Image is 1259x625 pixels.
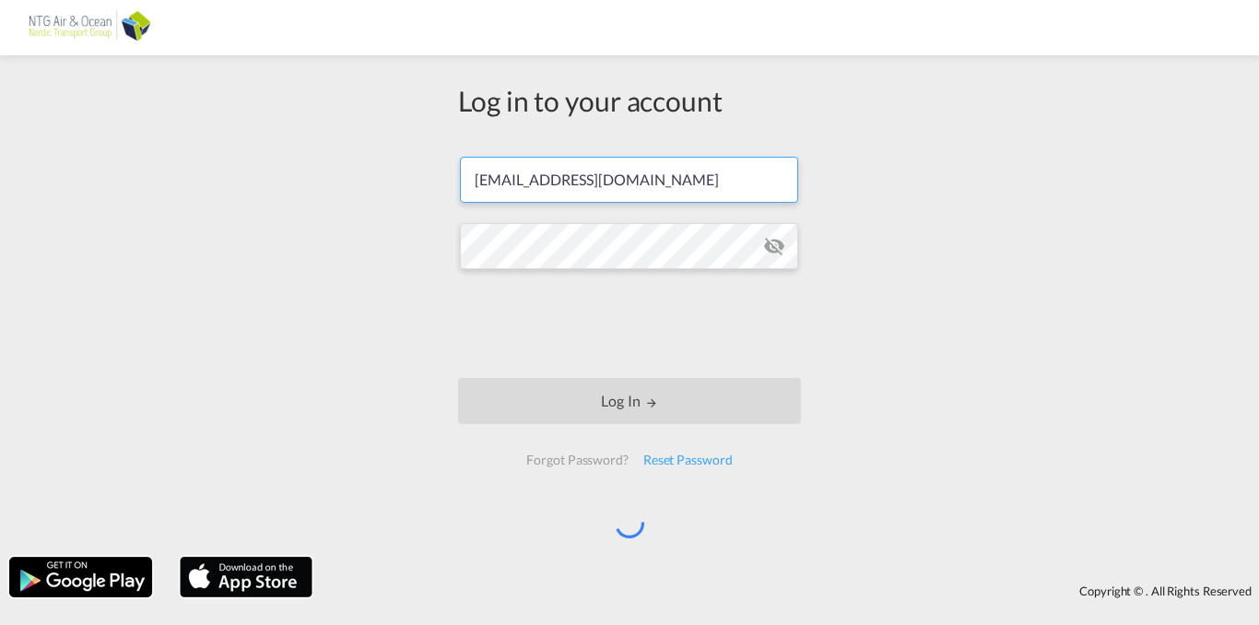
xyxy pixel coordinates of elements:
[460,157,798,203] input: Enter email/phone number
[636,443,740,477] div: Reset Password
[7,555,154,599] img: google.png
[458,378,801,424] button: LOGIN
[28,7,152,49] img: af31b1c0b01f11ecbc353f8e72265e29.png
[489,288,770,360] iframe: reCAPTCHA
[763,235,785,257] md-icon: icon-eye-off
[519,443,635,477] div: Forgot Password?
[322,575,1259,607] div: Copyright © . All Rights Reserved
[458,81,801,120] div: Log in to your account
[178,555,314,599] img: apple.png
